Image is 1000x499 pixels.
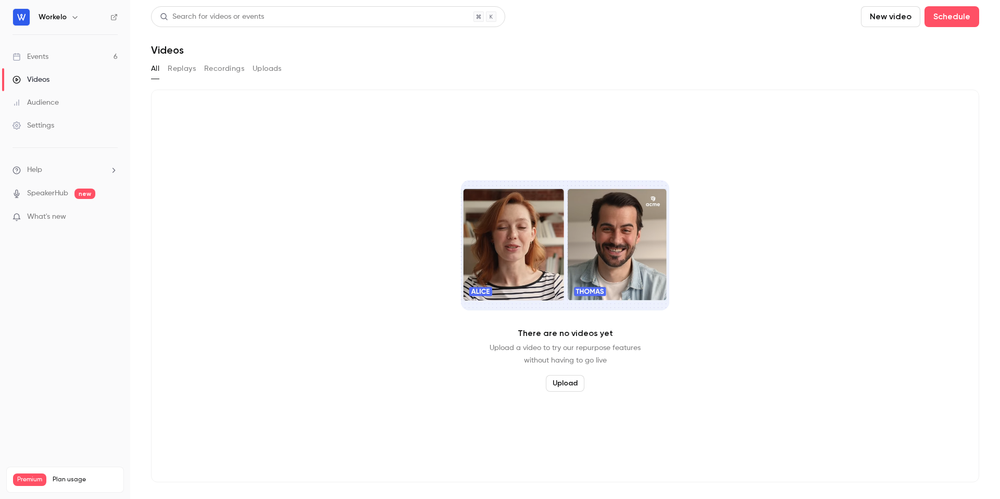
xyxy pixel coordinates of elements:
li: help-dropdown-opener [12,165,118,176]
button: Recordings [204,60,244,77]
a: SpeakerHub [27,188,68,199]
button: Upload [546,375,584,392]
h1: Videos [151,44,184,56]
button: Uploads [253,60,282,77]
span: Help [27,165,42,176]
span: What's new [27,211,66,222]
iframe: Noticeable Trigger [105,213,118,222]
div: Search for videos or events [160,11,264,22]
button: Replays [168,60,196,77]
div: Videos [12,74,49,85]
section: Videos [151,6,979,493]
div: Settings [12,120,54,131]
button: Schedule [924,6,979,27]
p: Upload a video to try our repurpose features without having to go live [490,342,641,367]
h6: Workelo [39,12,67,22]
span: Premium [13,473,46,486]
div: Audience [12,97,59,108]
p: There are no videos yet [518,327,613,340]
span: new [74,189,95,199]
button: New video [861,6,920,27]
span: Plan usage [53,476,117,484]
div: Events [12,52,48,62]
button: All [151,60,159,77]
img: Workelo [13,9,30,26]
